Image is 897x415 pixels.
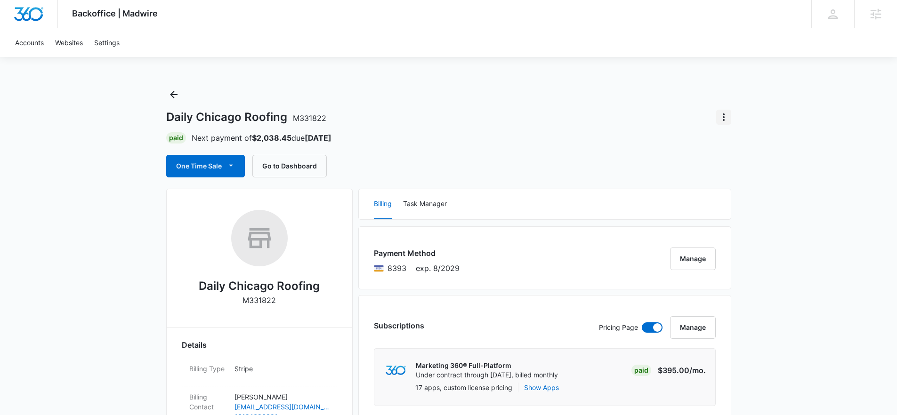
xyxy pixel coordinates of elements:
[234,402,330,412] a: [EMAIL_ADDRESS][DOMAIN_NAME]
[9,28,49,57] a: Accounts
[89,28,125,57] a: Settings
[182,358,337,386] div: Billing TypeStripe
[388,263,406,274] span: Visa ending with
[72,8,158,18] span: Backoffice | Madwire
[24,24,104,32] div: Domain: [DOMAIN_NAME]
[104,56,159,62] div: Keywords by Traffic
[166,132,186,144] div: Paid
[658,365,706,376] p: $395.00
[192,132,331,144] p: Next payment of due
[416,263,460,274] span: exp. 8/2029
[242,295,276,306] p: M331822
[416,370,558,380] p: Under contract through [DATE], billed monthly
[189,392,227,412] dt: Billing Contact
[415,383,512,392] p: 17 apps, custom license pricing
[670,247,716,270] button: Manage
[15,24,23,32] img: website_grey.svg
[94,55,101,62] img: tab_keywords_by_traffic_grey.svg
[189,364,227,374] dt: Billing Type
[305,133,331,143] strong: [DATE]
[599,322,638,333] p: Pricing Page
[252,155,327,177] button: Go to Dashboard
[166,87,181,102] button: Back
[36,56,84,62] div: Domain Overview
[374,320,424,331] h3: Subscriptions
[166,110,326,124] h1: Daily Chicago Roofing
[374,189,392,219] button: Billing
[716,110,731,125] button: Actions
[26,15,46,23] div: v 4.0.25
[403,189,447,219] button: Task Manager
[15,15,23,23] img: logo_orange.svg
[524,383,559,392] button: Show Apps
[234,364,330,374] p: Stripe
[49,28,89,57] a: Websites
[631,365,651,376] div: Paid
[25,55,33,62] img: tab_domain_overview_orange.svg
[293,113,326,123] span: M331822
[670,316,716,339] button: Manage
[234,392,330,402] p: [PERSON_NAME]
[252,133,291,143] strong: $2,038.45
[416,361,558,370] p: Marketing 360® Full-Platform
[386,366,406,375] img: marketing360Logo
[166,155,245,177] button: One Time Sale
[182,339,207,351] span: Details
[689,366,706,375] span: /mo.
[199,278,320,295] h2: Daily Chicago Roofing
[374,247,460,259] h3: Payment Method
